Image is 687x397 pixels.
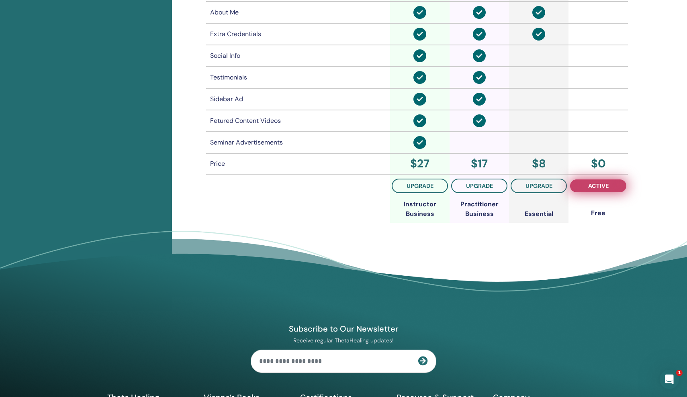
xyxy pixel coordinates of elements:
[251,337,436,344] p: Receive regular ThetaHealing updates!
[473,28,486,41] img: circle-check-solid.svg
[210,159,386,169] div: Price
[591,208,605,218] div: Free
[676,370,683,376] span: 1
[473,93,486,106] img: circle-check-solid.svg
[407,182,433,189] span: upgrade
[390,200,450,219] div: Instructor Business
[251,324,436,334] h4: Subscribe to Our Newsletter
[413,114,426,127] img: circle-check-solid.svg
[473,49,486,62] img: circle-check-solid.svg
[392,155,448,172] div: $ 27
[210,51,386,61] div: Social Info
[473,71,486,84] img: circle-check-solid.svg
[451,179,507,193] button: upgrade
[413,6,426,19] img: circle-check-solid.svg
[570,179,626,192] button: active
[392,179,448,193] button: upgrade
[511,179,567,193] button: upgrade
[570,155,626,172] div: $ 0
[210,29,386,39] div: Extra Credentials
[413,28,426,41] img: circle-check-solid.svg
[525,182,552,189] span: upgrade
[532,6,545,19] img: circle-check-solid.svg
[511,155,567,172] div: $ 8
[413,93,426,106] img: circle-check-solid.svg
[466,182,493,189] span: upgrade
[210,116,386,126] div: Fetured Content Videos
[413,136,426,149] img: circle-check-solid.svg
[660,370,679,389] iframe: Intercom live chat
[451,155,507,172] div: $ 17
[210,138,386,147] div: Seminar Advertisements
[210,8,386,17] div: About Me
[210,94,386,104] div: Sidebar Ad
[413,49,426,62] img: circle-check-solid.svg
[210,73,386,82] div: Testimonials
[532,28,545,41] img: circle-check-solid.svg
[525,209,553,219] div: Essential
[473,6,486,19] img: circle-check-solid.svg
[588,183,609,189] span: active
[450,200,509,219] div: Practitioner Business
[473,114,486,127] img: circle-check-solid.svg
[413,71,426,84] img: circle-check-solid.svg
